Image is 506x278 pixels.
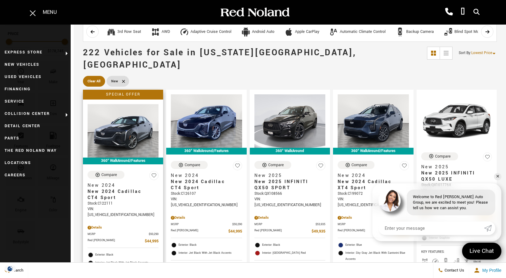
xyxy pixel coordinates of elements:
[88,77,100,85] span: Clear All
[463,258,470,263] span: Bluetooth
[421,258,429,263] span: AWD
[345,242,409,248] span: Exterior: Blue
[421,170,488,182] span: New 2025 INFINITI QX50 LUXE
[254,197,325,208] div: VIN: [US_VEHICLE_IDENTIFICATION_NUMBER]
[254,191,325,197] div: Stock : QX108566
[484,221,495,235] a: Submit
[466,247,497,255] span: Live Chat
[171,197,242,208] div: VIN: [US_VEHICLE_IDENTIFICATION_NUMBER]
[453,258,460,263] span: Blind Spot Monitor
[88,232,159,237] a: MSRP $50,290
[469,263,506,278] button: Open user profile menu
[421,249,492,255] span: Key Features :
[338,94,409,148] img: 2024 Cadillac XT4 Sport
[351,162,367,168] div: Compare
[421,152,458,160] button: Compare Vehicle
[254,173,321,179] span: New 2025
[171,161,208,169] button: Compare Vehicle
[233,161,242,173] button: Save Vehicle
[88,232,149,237] span: MSRP
[338,173,404,179] span: New 2024
[162,29,170,35] div: AWD
[262,250,325,256] span: Interior: [GEOGRAPHIC_DATA] Red
[473,258,481,263] span: Forward Collision Warning
[312,228,325,235] span: $49,935
[88,201,159,206] div: Stock : C122111
[149,232,159,237] span: $50,290
[171,173,242,191] a: New 2024New 2024 Cadillac CT4 Sport
[481,25,493,38] button: scroll right
[176,25,235,38] button: Adaptive Cruise ControlAdaptive Cruise Control
[379,190,401,212] img: Agent profile photo
[254,222,316,227] span: MSRP
[435,154,451,159] div: Compare
[340,29,386,35] div: Automatic Climate Control
[440,25,490,38] button: Blind Spot MonitorBlind Spot Monitor
[338,215,409,221] div: Pricing Details - New 2024 Cadillac XT4 Sport With Navigation & AWD
[338,179,404,191] span: New 2024 Cadillac XT4 Sport
[483,152,492,164] button: Save Vehicle
[281,25,323,38] button: Apple CarPlayApple CarPlay
[86,25,99,38] button: scroll left
[338,197,409,208] div: VIN: [US_VEHICLE_IDENTIFICATION_NUMBER]
[88,206,159,217] div: VIN: [US_VEHICLE_IDENTIFICATION_NUMBER]
[88,189,154,201] span: New 2024 Cadillac CT4 Sport
[88,182,154,189] span: New 2024
[219,7,290,18] img: Red Noland Auto Group
[338,173,409,191] a: New 2024New 2024 Cadillac XT4 Sport
[83,90,163,100] div: Special Offer
[338,161,375,169] button: Compare Vehicle
[83,158,163,164] div: 360° WalkAround/Features
[88,104,159,158] img: 2024 Cadillac CT4 Sport
[254,215,325,221] div: Pricing Details - New 2025 INFINITI QX50 SPORT With Navigation & AWD
[338,191,409,197] div: Stock : C199072
[147,25,173,38] button: AWDAWD
[252,29,274,35] div: Android Auto
[395,27,405,37] div: Backup Camera
[88,238,159,245] a: Red [PERSON_NAME] $44,995
[111,77,118,85] span: New
[262,242,325,248] span: Exterior: Black
[238,25,278,38] button: Android AutoAndroid Auto
[166,148,246,155] div: 360° WalkAround/Features
[180,27,189,37] div: Adaptive Cruise Control
[443,268,464,273] span: Contact Us
[462,243,501,260] a: Live Chat
[178,242,242,248] span: Exterior: Black
[171,191,242,197] div: Stock : C126107
[471,50,492,56] span: Lowest Price
[329,27,338,37] div: Automatic Climate Control
[3,265,17,272] section: Click to Open Cookie Consent Modal
[171,228,242,235] a: Red [PERSON_NAME] $44,995
[171,94,242,148] img: 2024 Cadillac CT4 Sport
[145,238,159,245] span: $44,995
[241,27,250,37] div: Android Auto
[338,228,409,235] a: Red [PERSON_NAME] $49,995
[268,162,284,168] div: Compare
[338,222,399,227] span: MSRP
[95,260,159,266] span: Interior: Jet Black With Jet Black Accents
[338,228,395,235] span: Red [PERSON_NAME]
[88,182,159,201] a: New 2024New 2024 Cadillac CT4 Sport
[88,225,159,230] div: Pricing Details - New 2024 Cadillac CT4 Sport AWD
[171,173,237,179] span: New 2024
[171,179,237,191] span: New 2024 Cadillac CT4 Sport
[171,228,228,235] span: Red [PERSON_NAME]
[407,190,495,215] div: Welcome to Red [PERSON_NAME] Auto Group, we are excited to meet you! Please tell us how we can as...
[338,222,409,227] a: MSRP $54,845
[254,94,325,148] img: 2025 INFINITI QX50 SPORT
[171,215,242,221] div: Pricing Details - New 2024 Cadillac CT4 Sport
[250,148,330,155] div: 360° WalkAround
[232,222,242,227] span: $50,290
[316,161,325,173] button: Save Vehicle
[254,228,325,235] a: Red [PERSON_NAME] $49,935
[149,171,159,183] button: Save Vehicle
[3,265,17,272] img: Opt-Out Icon
[151,27,160,37] div: AWD
[392,25,437,38] button: Backup CameraBackup Camera
[88,238,145,245] span: Red [PERSON_NAME]
[254,173,325,191] a: New 2025New 2025 INFINITI QX50 SPORT
[107,27,116,37] div: 3rd Row Seat
[432,258,439,263] span: Adaptive Cruise Control
[421,94,492,148] img: 2025 INFINITI QX50 LUXE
